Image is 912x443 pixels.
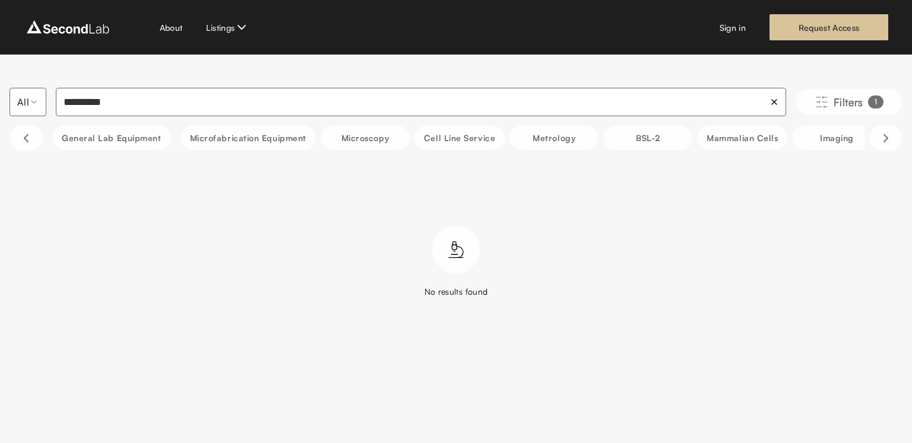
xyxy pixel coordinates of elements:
[414,126,505,150] button: Cell line service
[697,126,787,150] button: Mammalian Cells
[603,126,692,150] button: BSL-2
[24,18,112,37] img: logo
[769,14,888,40] a: Request Access
[9,88,46,116] button: Select listing type
[720,21,746,34] a: Sign in
[206,20,249,34] button: Listings
[160,21,183,34] a: About
[9,125,43,151] button: Scroll left
[796,89,902,115] button: Filters
[321,126,410,150] button: Microscopy
[180,126,316,150] button: Microfabrication Equipment
[509,126,598,150] button: Metrology
[52,126,171,150] button: General Lab equipment
[868,95,883,109] div: 1
[792,126,881,150] button: Imaging
[869,125,902,151] button: Scroll right
[834,94,863,110] span: Filters
[425,285,488,298] div: No results found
